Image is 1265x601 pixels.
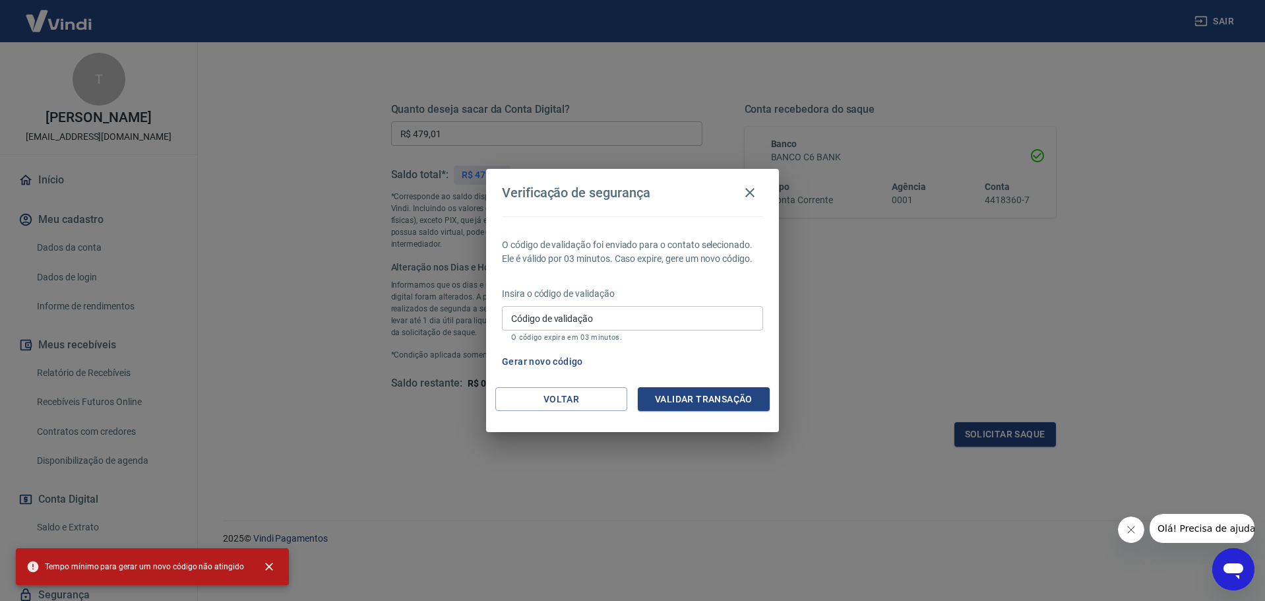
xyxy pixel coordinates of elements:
[1150,514,1254,543] iframe: Mensagem da empresa
[1118,517,1144,543] iframe: Fechar mensagem
[8,9,111,20] span: Olá! Precisa de ajuda?
[502,238,763,266] p: O código de validação foi enviado para o contato selecionado. Ele é válido por 03 minutos. Caso e...
[1212,548,1254,590] iframe: Botão para abrir a janela de mensagens
[497,350,588,374] button: Gerar novo código
[255,552,284,581] button: close
[502,287,763,301] p: Insira o código de validação
[502,185,650,201] h4: Verificação de segurança
[26,560,244,573] span: Tempo mínimo para gerar um novo código não atingido
[511,333,754,342] p: O código expira em 03 minutos.
[638,387,770,412] button: Validar transação
[495,387,627,412] button: Voltar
